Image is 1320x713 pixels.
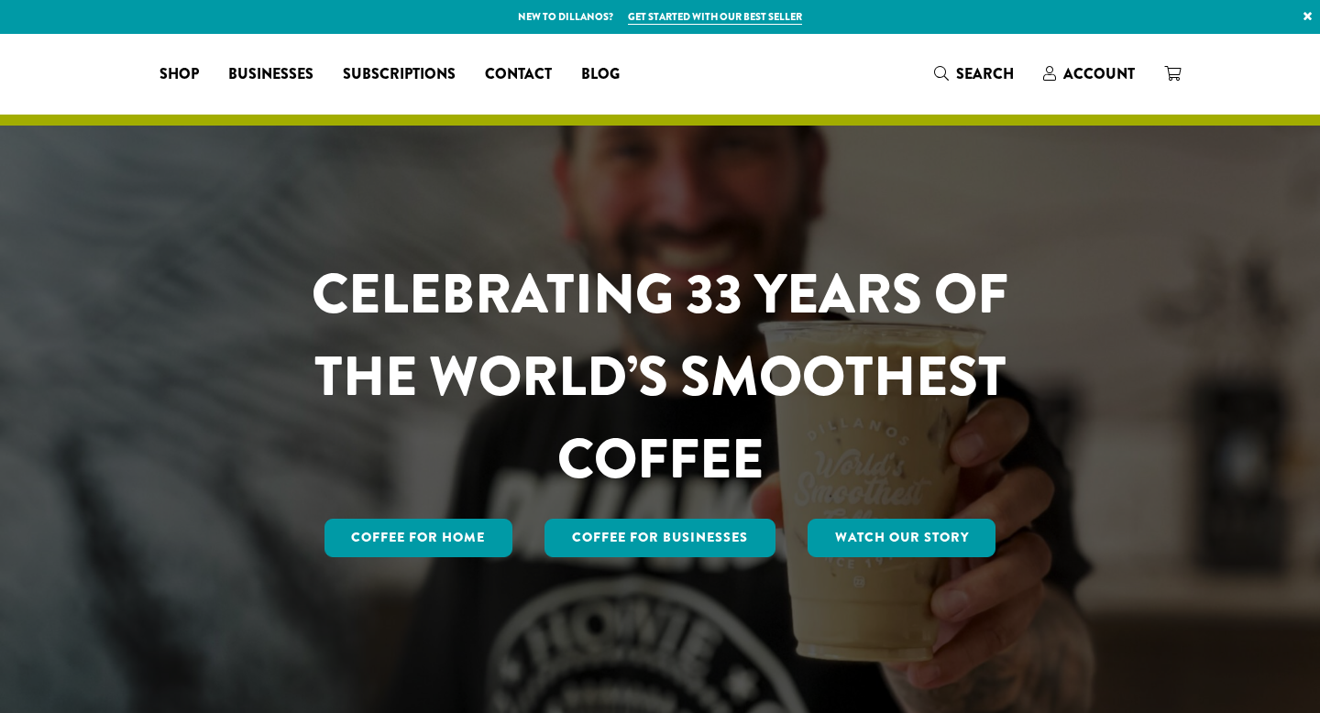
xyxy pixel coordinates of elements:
span: Account [1063,63,1135,84]
span: Subscriptions [343,63,456,86]
a: Coffee For Businesses [544,519,775,557]
span: Contact [485,63,552,86]
span: Businesses [228,63,313,86]
a: Get started with our best seller [628,9,802,25]
a: Shop [145,60,214,89]
span: Shop [159,63,199,86]
span: Search [956,63,1014,84]
h1: CELEBRATING 33 YEARS OF THE WORLD’S SMOOTHEST COFFEE [258,253,1062,500]
a: Watch Our Story [808,519,996,557]
a: Search [919,59,1028,89]
a: Coffee for Home [324,519,513,557]
span: Blog [581,63,620,86]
